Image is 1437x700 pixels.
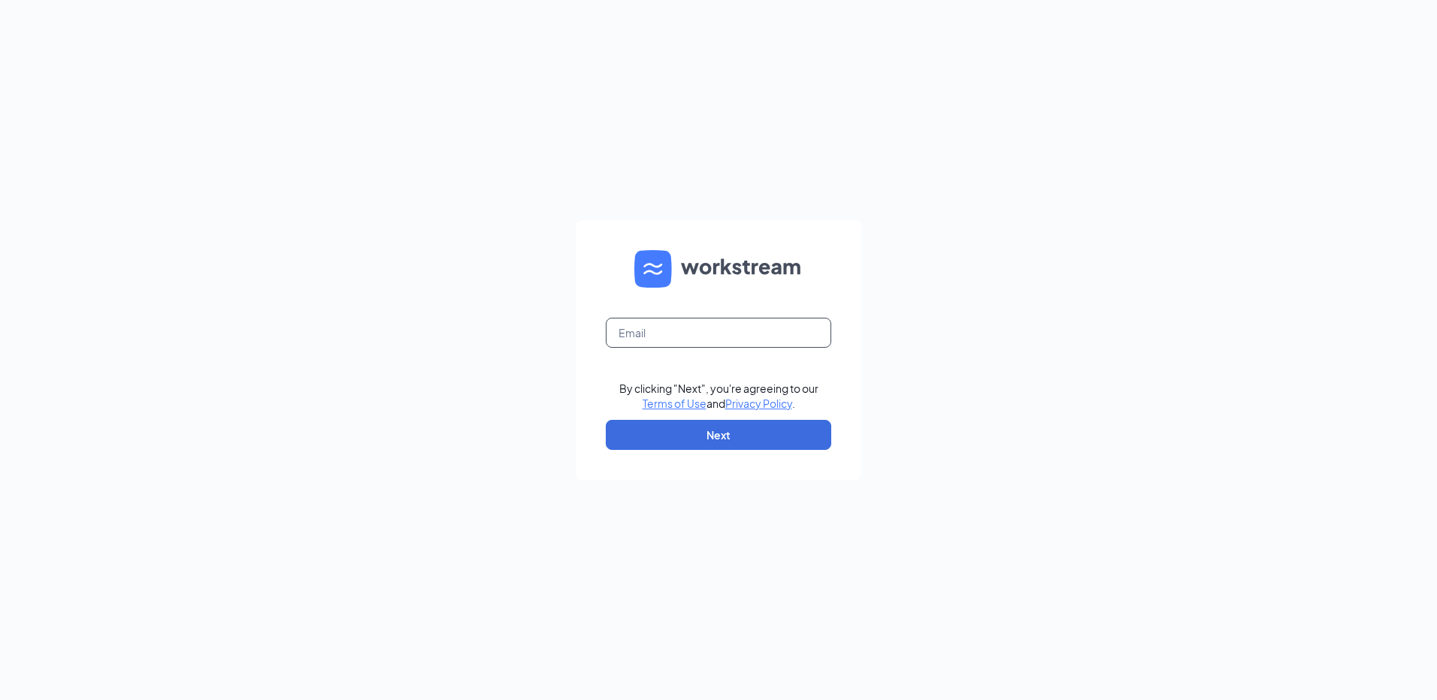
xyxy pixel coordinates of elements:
img: WS logo and Workstream text [634,250,803,288]
input: Email [606,318,831,348]
div: By clicking "Next", you're agreeing to our and . [619,381,818,411]
a: Terms of Use [643,397,706,410]
a: Privacy Policy [725,397,792,410]
button: Next [606,420,831,450]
